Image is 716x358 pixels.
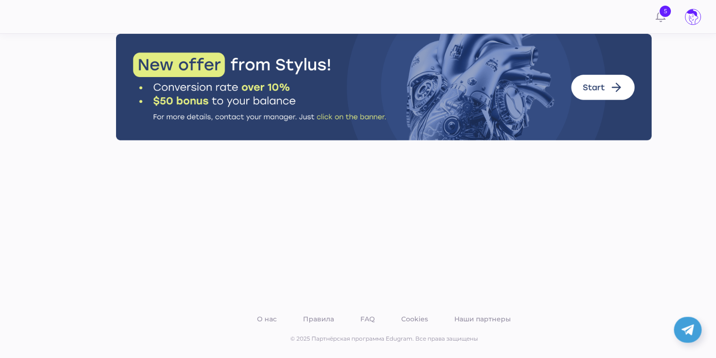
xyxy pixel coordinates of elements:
[651,8,670,26] button: 5
[301,313,336,325] a: Правила
[116,335,652,343] p: © 2025 Партнёрская программа Edugram. Все права защищены
[399,313,430,325] a: Cookies
[452,313,513,325] a: Наши партнеры
[116,34,652,140] img: Stylus Banner
[358,313,377,325] a: FAQ
[255,313,279,325] a: О нас
[659,5,672,18] span: 5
